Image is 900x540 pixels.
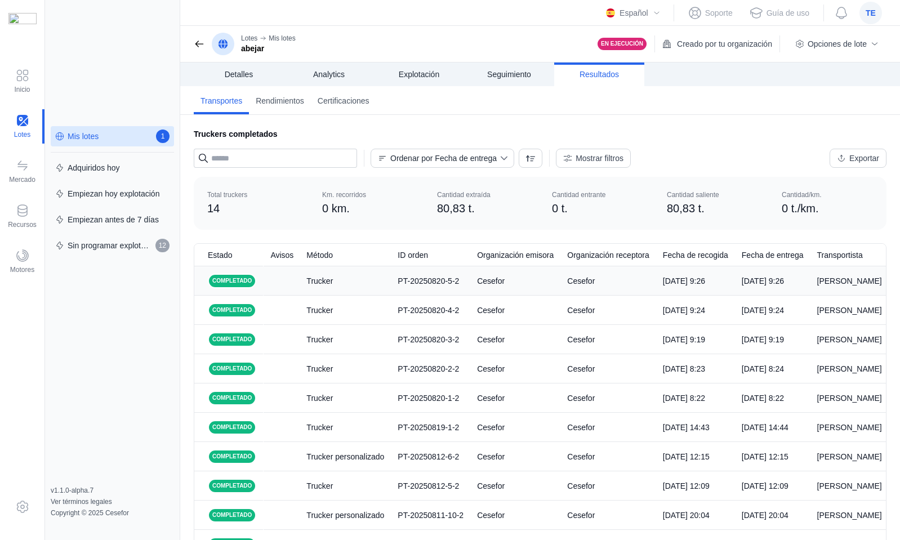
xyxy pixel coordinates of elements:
[270,249,293,261] span: Avisos
[602,3,665,23] div: Español
[68,240,152,251] div: Sin programar explotación
[767,7,809,19] div: Guía de uso
[9,175,35,184] div: Mercado
[68,188,159,199] div: Empiezan hoy explotación
[398,275,459,287] div: PT-20250820-5-2
[51,158,174,178] a: Adquiridos hoy
[225,69,253,80] span: Detalles
[663,275,705,287] div: [DATE] 9:26
[284,63,374,86] a: Analytics
[663,305,705,316] div: [DATE] 9:24
[849,153,879,164] div: Exportar
[808,38,867,50] div: Opciones de lote
[208,332,256,347] div: Completado
[817,305,882,316] div: [PERSON_NAME]
[742,451,788,462] div: [DATE] 12:15
[662,35,782,52] div: Creado por tu organización
[194,86,249,114] a: Transportes
[742,334,784,345] div: [DATE] 9:19
[817,363,882,374] div: [PERSON_NAME]
[817,334,882,345] div: [PERSON_NAME]
[567,480,595,492] div: Cesefor
[208,479,256,493] div: Completado
[742,510,788,521] div: [DATE] 20:04
[306,334,333,345] div: Trucker
[371,149,500,167] span: Fecha de entrega
[311,86,376,114] a: Certificaciones
[194,63,284,86] a: Detalles
[742,363,784,374] div: [DATE] 8:24
[567,510,595,521] div: Cesefor
[306,392,333,404] div: Trucker
[51,184,174,204] a: Empiezan hoy explotación
[667,200,768,216] div: 80,83 t.
[208,420,256,435] div: Completado
[567,305,595,316] div: Cesefor
[318,95,369,106] span: Certificaciones
[683,3,738,23] button: Soporte
[14,85,30,94] div: Inicio
[663,422,710,433] div: [DATE] 14:43
[663,480,710,492] div: [DATE] 12:09
[742,392,784,404] div: [DATE] 8:22
[567,451,595,462] div: Cesefor
[567,334,595,345] div: Cesefor
[51,126,174,146] a: Mis lotes1
[477,480,505,492] div: Cesefor
[398,305,459,316] div: PT-20250820-4-2
[306,305,333,316] div: Trucker
[663,334,705,345] div: [DATE] 9:19
[477,510,505,521] div: Cesefor
[663,510,710,521] div: [DATE] 20:04
[477,422,505,433] div: Cesefor
[208,508,256,523] div: Completado
[256,95,304,106] span: Rendimientos
[201,95,242,106] span: Transportes
[306,275,333,287] div: Trucker
[322,190,424,199] div: Km. recorridos
[398,363,459,374] div: PT-20250820-2-2
[156,130,170,143] span: 1
[817,480,882,492] div: [PERSON_NAME]
[249,86,311,114] a: Rendimientos
[241,43,296,54] div: abejar
[322,200,424,216] div: 0 km.
[398,249,428,261] span: ID orden
[306,422,333,433] div: Trucker
[477,305,505,316] div: Cesefor
[306,480,333,492] div: Trucker
[817,451,882,462] div: [PERSON_NAME]
[398,334,459,345] div: PT-20250820-3-2
[663,363,705,374] div: [DATE] 8:23
[208,449,256,464] div: Completado
[782,190,883,199] div: Cantidad/km.
[866,7,876,19] span: te
[398,422,459,433] div: PT-20250819-1-2
[208,391,256,405] div: Completado
[817,249,863,261] span: Transportista
[208,249,233,261] span: Estado
[68,214,159,225] div: Empiezan antes de 7 días
[742,480,788,492] div: [DATE] 12:09
[398,392,459,404] div: PT-20250820-1-2
[306,451,384,462] div: Trucker personalizado
[208,303,256,318] div: Completado
[313,69,345,80] span: Analytics
[8,13,37,41] img: logoRight.svg
[390,154,497,162] div: Ordenar por Fecha de entrega
[477,363,505,374] div: Cesefor
[399,69,439,80] span: Explotación
[306,363,333,374] div: Trucker
[207,190,309,199] div: Total truckers
[68,131,99,142] div: Mis lotes
[208,274,256,288] div: Completado
[567,249,649,261] span: Organización receptora
[477,392,505,404] div: Cesefor
[742,249,804,261] span: Fecha de entrega
[477,275,505,287] div: Cesefor
[830,149,886,168] button: Exportar
[667,190,768,199] div: Cantidad saliente
[745,3,814,23] button: Guía de uso
[663,451,710,462] div: [DATE] 12:15
[398,510,464,521] div: PT-20250811-10-2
